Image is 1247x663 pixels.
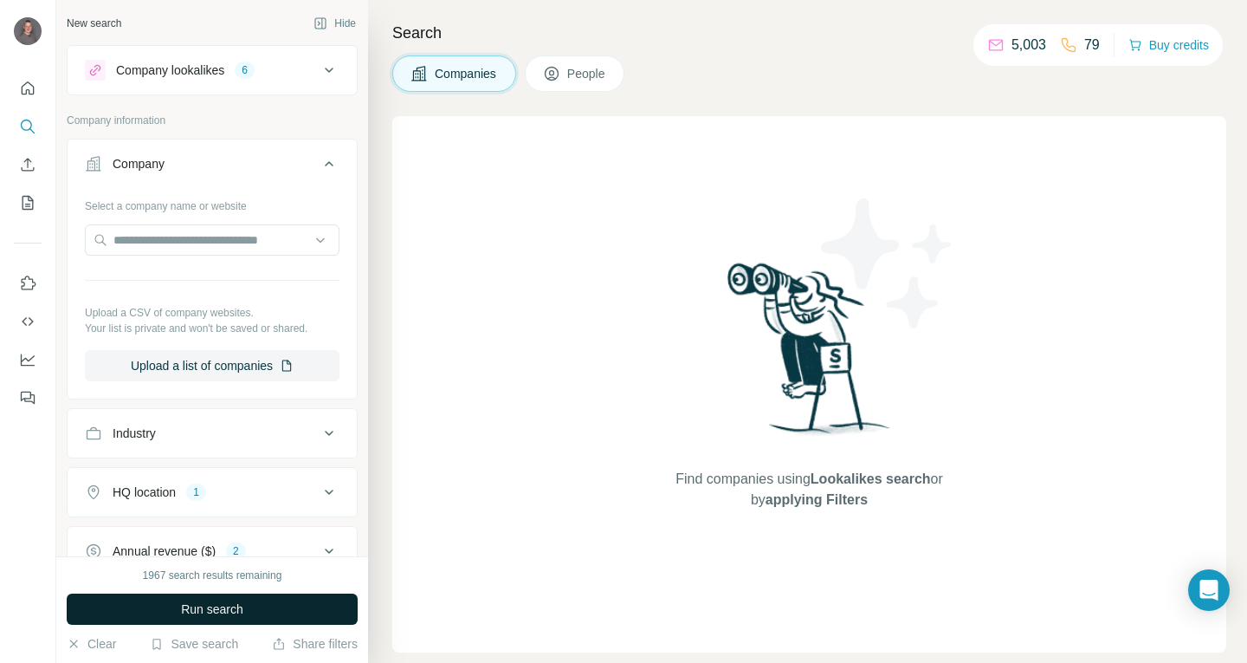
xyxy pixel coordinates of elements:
span: applying Filters [766,492,868,507]
button: Company lookalikes6 [68,49,357,91]
img: Surfe Illustration - Woman searching with binoculars [720,258,900,452]
div: New search [67,16,121,31]
div: 6 [235,62,255,78]
button: Feedback [14,382,42,413]
img: Surfe Illustration - Stars [810,185,966,341]
h4: Search [392,21,1226,45]
div: Select a company name or website [85,192,339,214]
button: Quick start [14,73,42,104]
button: Use Surfe API [14,306,42,337]
div: HQ location [113,484,176,501]
span: People [567,65,607,82]
p: Your list is private and won't be saved or shared. [85,321,339,336]
button: Annual revenue ($)2 [68,530,357,572]
div: Company [113,155,165,172]
button: Clear [67,635,116,653]
img: Avatar [14,17,42,45]
button: Save search [150,635,238,653]
div: 1 [186,484,206,500]
div: Annual revenue ($) [113,543,216,560]
button: Upload a list of companies [85,350,339,381]
p: Upload a CSV of company websites. [85,305,339,321]
span: Find companies using or by [670,469,947,510]
button: My lists [14,187,42,218]
p: 5,003 [1011,35,1046,55]
button: Dashboard [14,344,42,375]
div: 2 [226,543,246,559]
button: Industry [68,413,357,454]
span: Run search [181,601,243,618]
button: Run search [67,594,358,625]
div: 1967 search results remaining [143,568,282,583]
button: Search [14,111,42,142]
button: Company [68,143,357,192]
span: Companies [435,65,498,82]
div: Industry [113,425,156,442]
button: Buy credits [1128,33,1209,57]
button: HQ location1 [68,471,357,513]
button: Enrich CSV [14,149,42,180]
span: Lookalikes search [811,471,931,486]
button: Use Surfe on LinkedIn [14,268,42,299]
button: Share filters [272,635,358,653]
p: 79 [1084,35,1100,55]
div: Company lookalikes [116,62,224,79]
div: Open Intercom Messenger [1188,569,1230,611]
p: Company information [67,113,358,128]
button: Hide [301,10,368,36]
